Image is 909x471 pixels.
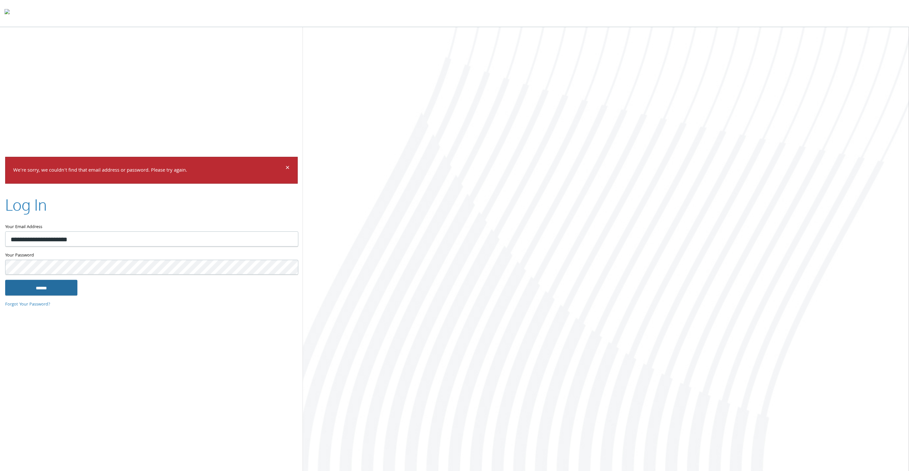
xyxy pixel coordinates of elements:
a: Forgot Your Password? [5,301,50,308]
span: × [285,162,290,175]
img: todyl-logo-dark.svg [5,7,10,20]
h2: Log In [5,194,47,215]
label: Your Password [5,252,298,260]
p: We're sorry, we couldn't find that email address or password. Please try again. [13,166,285,175]
button: Dismiss alert [285,165,290,173]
